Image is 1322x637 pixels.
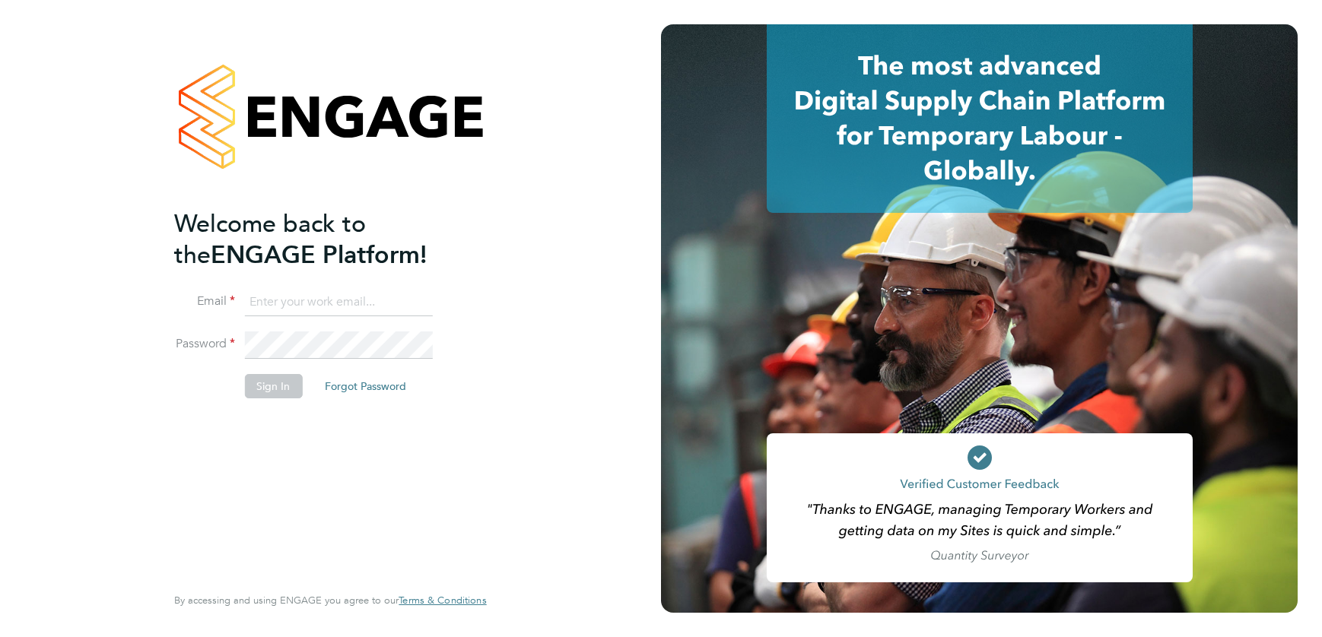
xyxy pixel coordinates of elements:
[313,374,418,398] button: Forgot Password
[399,594,486,607] a: Terms & Conditions
[399,594,486,607] span: Terms & Conditions
[174,293,235,309] label: Email
[174,208,471,271] h2: ENGAGE Platform!
[244,289,432,316] input: Enter your work email...
[174,594,486,607] span: By accessing and using ENGAGE you agree to our
[244,374,302,398] button: Sign In
[174,336,235,352] label: Password
[174,209,366,270] span: Welcome back to the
